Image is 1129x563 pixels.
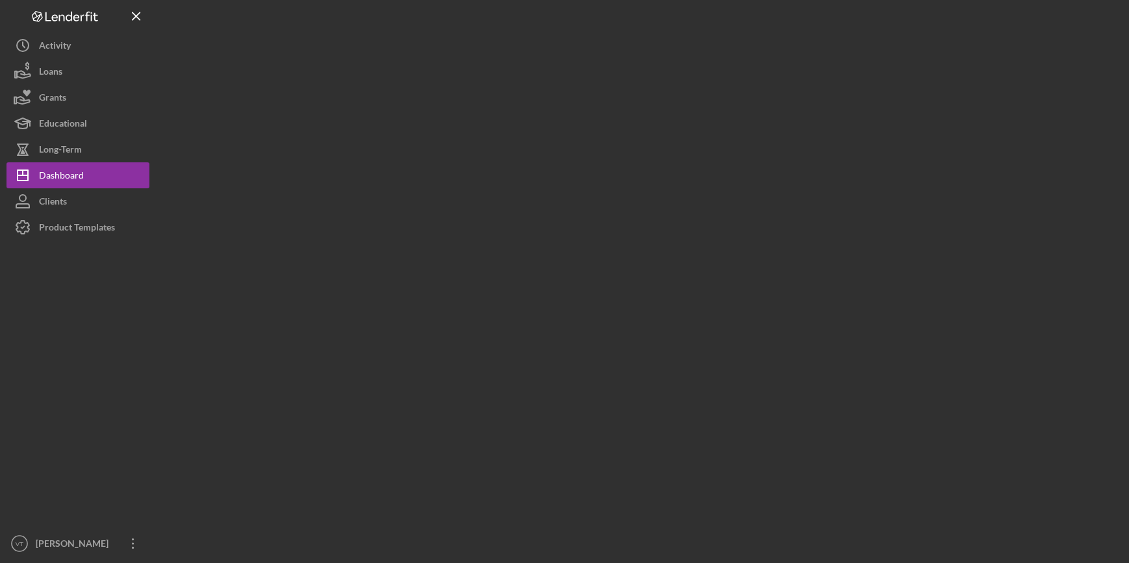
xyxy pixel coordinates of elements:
[6,214,149,240] button: Product Templates
[6,162,149,188] button: Dashboard
[39,84,66,114] div: Grants
[6,110,149,136] button: Educational
[6,188,149,214] button: Clients
[39,188,67,218] div: Clients
[16,540,23,547] text: VT
[6,32,149,58] button: Activity
[6,531,149,557] button: VT[PERSON_NAME]
[39,162,84,192] div: Dashboard
[39,32,71,62] div: Activity
[39,58,62,88] div: Loans
[32,531,117,560] div: [PERSON_NAME]
[6,136,149,162] button: Long-Term
[6,58,149,84] button: Loans
[39,136,82,166] div: Long-Term
[39,214,115,244] div: Product Templates
[39,110,87,140] div: Educational
[6,84,149,110] button: Grants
